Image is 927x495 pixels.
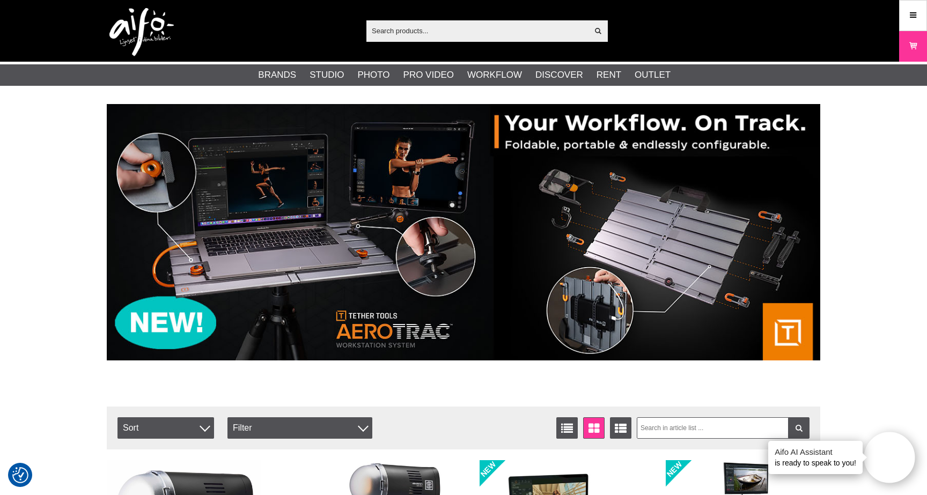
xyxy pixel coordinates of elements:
input: Search products... [366,23,588,39]
font: Pro Video [403,70,454,80]
font: Aifo AI Assistant [775,447,833,456]
a: Studio [310,68,344,82]
a: Discover [535,68,583,82]
a: Rent [597,68,621,82]
a: Outlet [635,68,671,82]
button: Consent settings [12,466,28,485]
a: Window display [583,417,605,439]
font: Sort [123,423,138,432]
a: Photo [357,68,389,82]
a: Workflow [467,68,522,82]
img: Revisit consent button [12,467,28,483]
font: Rent [597,70,621,80]
a: Brands [258,68,296,82]
font: Studio [310,70,344,80]
a: Pro Video [403,68,454,82]
font: Discover [535,70,583,80]
a: Filter [788,417,810,439]
img: logo.png [109,8,174,56]
font: Filter [233,423,252,432]
input: Search in article list ... [637,417,810,439]
a: Extended list view [610,417,631,439]
font: Brands [258,70,296,80]
img: Ad:007 banner-header-aerotrac-1390x500.jpg [107,104,820,360]
font: Outlet [635,70,671,80]
a: List view [556,417,578,439]
font: Photo [357,70,389,80]
font: is ready to speak to you! [775,459,856,467]
font: Workflow [467,70,522,80]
